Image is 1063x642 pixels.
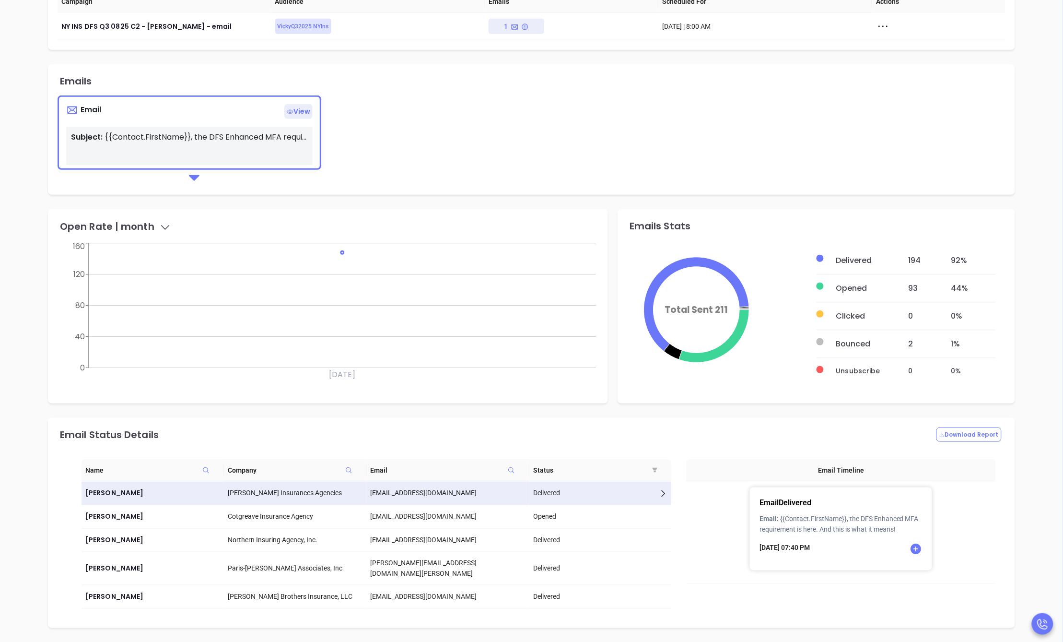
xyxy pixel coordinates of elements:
[533,592,668,602] div: Delivered
[759,544,810,552] span: [DATE] 07:40 PM
[228,488,362,499] div: [PERSON_NAME] Insurances Agencies
[60,221,171,233] div: Open Rate |
[370,535,526,546] div: [EMAIL_ADDRESS][DOMAIN_NAME]
[73,241,85,252] tspan: 160
[909,255,938,266] div: 194
[533,563,668,574] div: Delivered
[228,563,362,574] div: Paris-[PERSON_NAME] Associates, Inc
[228,535,362,546] div: Northern Insuring Agency, Inc.
[60,430,159,440] div: Email Status Details
[951,338,996,350] div: 1 %
[662,21,868,32] div: [DATE] | 8:00 AM
[909,338,938,350] div: 2
[228,511,362,522] div: Cotgreave Insurance Agency
[909,283,938,294] div: 93
[533,465,668,476] span: Status
[504,19,528,34] div: 1
[652,467,658,473] span: filter
[370,592,526,602] div: [EMAIL_ADDRESS][DOMAIN_NAME]
[951,255,996,266] div: 92 %
[284,104,313,119] span: View
[836,310,896,322] div: Clicked
[371,465,526,476] span: Email
[73,269,85,280] tspan: 120
[370,488,526,499] div: [EMAIL_ADDRESS][DOMAIN_NAME]
[759,515,779,523] span: Email:
[121,220,171,233] span: month
[329,369,356,380] tspan: [DATE]
[228,465,362,476] span: Company
[75,300,85,311] tspan: 80
[836,366,896,371] div: Unsubscribe
[85,465,220,476] span: Name
[370,558,526,579] div: [PERSON_NAME][EMAIL_ADDRESS][DOMAIN_NAME][PERSON_NAME]
[836,255,896,266] div: Delivered
[71,131,308,143] p: {{Contact.FirstName}}, the DFS Enhanced MFA requirement is here. And this is what it means!
[81,104,101,115] span: Email
[909,366,938,371] div: 0
[75,332,85,343] tspan: 40
[60,76,92,86] div: Emails
[759,497,923,509] p: Email Delivered
[71,131,103,143] span: Subject:
[759,514,923,535] p: {{Contact.FirstName}}, the DFS Enhanced MFA requirement is here. And this is what it means!
[533,511,668,522] div: Opened
[686,459,996,482] th: Email Timeline
[836,283,896,294] div: Opened
[85,487,220,499] a: [PERSON_NAME]
[80,363,85,374] tspan: 0
[836,338,896,350] div: Bounced
[533,488,668,499] div: Delivered
[533,535,668,546] div: Delivered
[61,21,268,32] div: NY INS DFS Q3 0825 C2 - [PERSON_NAME] - email
[951,366,996,371] div: 0 %
[228,592,362,602] div: [PERSON_NAME] Brothers Insurance, LLC
[370,511,526,522] div: [EMAIL_ADDRESS][DOMAIN_NAME]
[936,428,1002,442] button: Download Report
[278,21,329,32] span: VickyQ32025 NYIns
[630,221,690,231] div: Emails Stats
[951,310,996,322] div: 0 %
[909,310,938,322] div: 0
[665,304,728,317] tspan: Total Sent 211
[951,283,996,294] div: 44 %
[85,591,220,603] a: [PERSON_NAME]
[85,511,220,523] a: [PERSON_NAME]
[85,535,220,546] a: [PERSON_NAME]
[650,459,660,481] span: filter
[85,563,220,574] a: [PERSON_NAME]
